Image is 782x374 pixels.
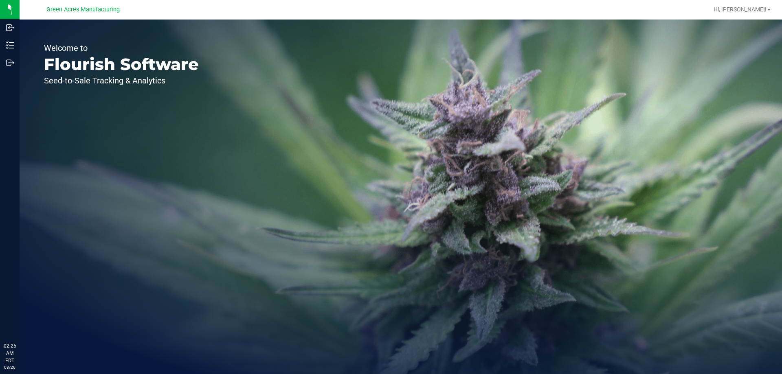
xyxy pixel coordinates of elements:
p: 02:25 AM EDT [4,342,16,364]
span: Hi, [PERSON_NAME]! [714,6,767,13]
span: Green Acres Manufacturing [46,6,120,13]
inline-svg: Outbound [6,59,14,67]
p: Flourish Software [44,56,199,72]
inline-svg: Inbound [6,24,14,32]
p: 08/26 [4,364,16,370]
p: Welcome to [44,44,199,52]
p: Seed-to-Sale Tracking & Analytics [44,77,199,85]
inline-svg: Inventory [6,41,14,49]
